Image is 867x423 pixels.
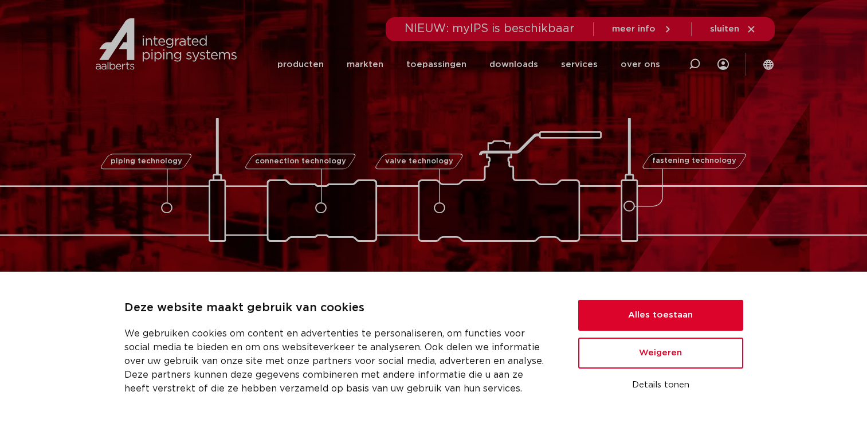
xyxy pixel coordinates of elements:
a: producten [277,41,324,88]
a: services [561,41,598,88]
a: markten [347,41,383,88]
p: Deze website maakt gebruik van cookies [124,299,551,318]
span: sluiten [710,25,739,33]
span: NIEUW: myIPS is beschikbaar [405,23,575,34]
button: Alles toestaan [578,300,743,331]
span: connection technology [254,158,346,165]
a: over ons [621,41,660,88]
a: downloads [489,41,538,88]
button: Weigeren [578,338,743,369]
a: meer info [612,24,673,34]
p: We gebruiken cookies om content en advertenties te personaliseren, om functies voor social media ... [124,327,551,395]
span: valve technology [385,158,453,165]
span: piping technology [111,158,182,165]
button: Details tonen [578,375,743,395]
div: my IPS [717,41,729,88]
a: toepassingen [406,41,466,88]
a: sluiten [710,24,756,34]
nav: Menu [277,41,660,88]
span: meer info [612,25,656,33]
span: fastening technology [652,158,736,165]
